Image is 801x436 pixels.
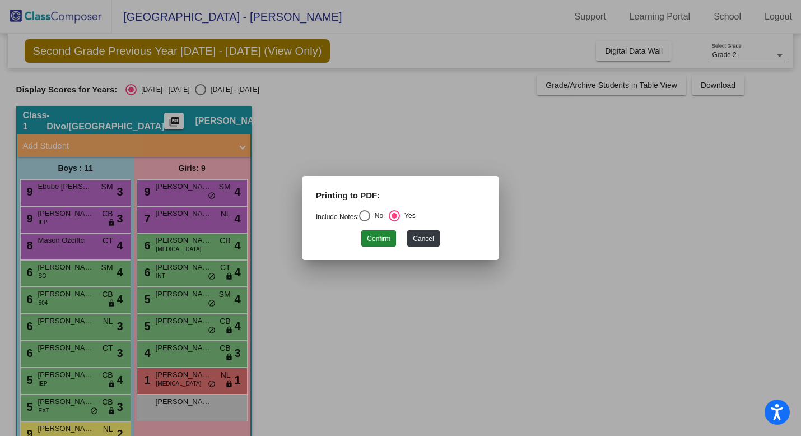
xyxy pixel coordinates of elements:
mat-radio-group: Select an option [316,213,416,221]
div: Yes [400,211,416,221]
a: Include Notes: [316,213,359,221]
button: Confirm [361,230,396,247]
button: Cancel [407,230,439,247]
div: No [370,211,383,221]
label: Printing to PDF: [316,189,380,202]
